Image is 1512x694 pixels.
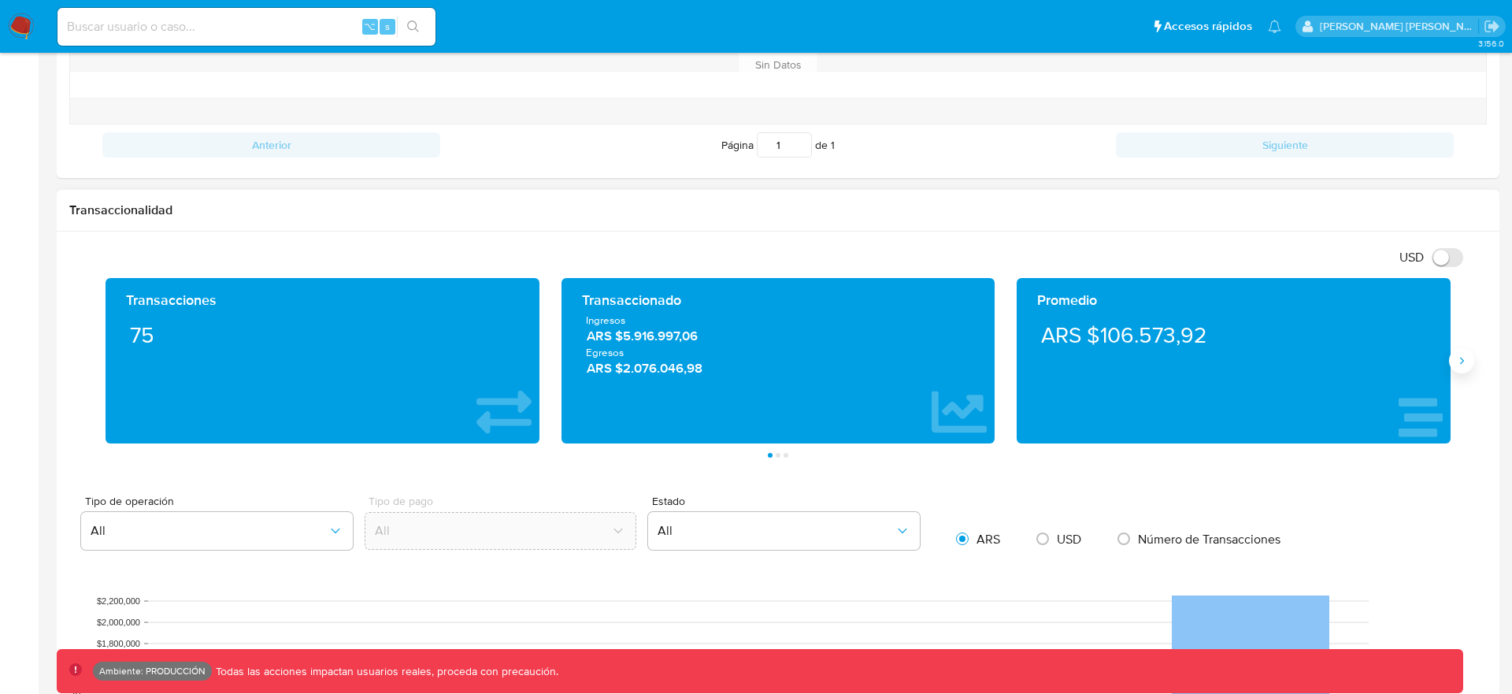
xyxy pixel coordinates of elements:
[1320,19,1479,34] p: horacio.montalvetti@mercadolibre.com
[385,19,390,34] span: s
[99,668,206,674] p: Ambiente: PRODUCCIÓN
[721,132,835,158] span: Página de
[57,17,435,37] input: Buscar usuario o caso...
[1164,18,1252,35] span: Accesos rápidos
[1478,37,1504,50] span: 3.156.0
[1268,20,1281,33] a: Notificaciones
[1484,18,1500,35] a: Salir
[397,16,429,38] button: search-icon
[831,137,835,153] span: 1
[212,664,558,679] p: Todas las acciones impactan usuarios reales, proceda con precaución.
[102,132,440,158] button: Anterior
[69,202,1487,218] h1: Transaccionalidad
[1116,132,1454,158] button: Siguiente
[364,19,376,34] span: ⌥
